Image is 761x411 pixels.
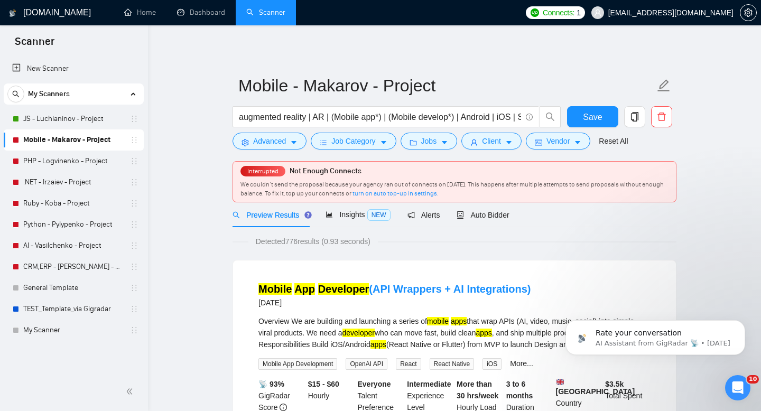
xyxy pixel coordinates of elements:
[308,380,339,388] b: $15 - $60
[126,386,136,397] span: double-left
[407,211,415,219] span: notification
[651,106,672,127] button: delete
[535,138,542,146] span: idcard
[352,190,439,197] a: turn on auto top-up in settings.
[457,211,464,219] span: robot
[177,8,225,17] a: dashboardDashboard
[605,380,624,388] b: $ 3.5k
[320,138,327,146] span: bars
[326,210,390,219] span: Insights
[7,86,24,102] button: search
[318,283,369,295] mark: Developer
[380,138,387,146] span: caret-down
[370,340,386,349] mark: apps
[396,358,421,370] span: React
[242,138,249,146] span: setting
[740,4,757,21] button: setting
[23,235,124,256] a: AI - Vasilchenko - Project
[550,254,761,372] iframe: Intercom notifications message
[747,375,759,384] span: 10
[556,378,564,386] img: 🇬🇧
[240,181,664,197] span: We couldn’t send the proposal because your agency ran out of connects on [DATE]. This happens aft...
[258,296,531,309] div: [DATE]
[294,283,315,295] mark: App
[430,358,475,370] span: React Native
[577,7,581,18] span: 1
[258,283,292,295] mark: Mobile
[23,172,124,193] a: .NET - Irzaiev - Project
[556,378,635,396] b: [GEOGRAPHIC_DATA]
[130,178,138,186] span: holder
[130,199,138,208] span: holder
[407,380,451,388] b: Intermediate
[401,133,458,150] button: folderJobscaret-down
[367,209,391,221] span: NEW
[574,138,581,146] span: caret-down
[233,211,240,219] span: search
[23,277,124,298] a: General Template
[23,108,124,129] a: JS - Luchianinov - Project
[233,133,307,150] button: settingAdvancedcaret-down
[6,34,63,56] span: Scanner
[23,298,124,320] a: TEST_Template_via Gigradar
[130,241,138,250] span: holder
[130,115,138,123] span: holder
[470,138,478,146] span: user
[24,76,41,93] img: Profile image for AI Assistant from GigRadar 📡
[657,79,671,92] span: edit
[23,193,124,214] a: Ruby - Koba - Project
[46,75,132,83] span: Rate your conversation
[625,112,645,122] span: copy
[451,317,467,325] mark: apps
[16,67,196,101] div: message notification from AI Assistant from GigRadar 📡, 1w ago. Rate your conversation
[540,112,560,122] span: search
[543,7,574,18] span: Connects:
[130,157,138,165] span: holder
[652,112,672,122] span: delete
[8,90,24,98] span: search
[9,5,16,22] img: logo
[23,151,124,172] a: PHP - Logvinenko - Project
[248,236,378,247] span: Detected 776 results (0.93 seconds)
[594,9,601,16] span: user
[280,404,287,411] span: info-circle
[407,211,440,219] span: Alerts
[23,214,124,235] a: Python - Pylypenko - Project
[526,114,533,120] span: info-circle
[482,358,502,370] span: iOS
[244,167,282,175] span: Interrupted
[28,83,70,105] span: My Scanners
[427,317,449,325] mark: mobile
[510,359,533,368] a: More...
[457,211,509,219] span: Auto Bidder
[461,133,522,150] button: userClientcaret-down
[506,380,533,400] b: 3 to 6 months
[258,380,284,388] b: 📡 93%
[239,110,521,124] input: Search Freelance Jobs...
[457,380,498,400] b: More than 30 hrs/week
[526,133,590,150] button: idcardVendorcaret-down
[342,329,375,337] mark: developer
[4,58,144,79] li: New Scanner
[482,135,501,147] span: Client
[246,8,285,17] a: searchScanner
[12,58,135,79] a: New Scanner
[725,375,750,400] iframe: Intercom live chat
[421,135,437,147] span: Jobs
[476,329,491,337] mark: apps
[130,284,138,292] span: holder
[290,138,298,146] span: caret-down
[546,135,570,147] span: Vendor
[624,106,645,127] button: copy
[583,110,602,124] span: Save
[358,380,391,388] b: Everyone
[331,135,375,147] span: Job Category
[258,283,531,295] a: Mobile App Developer(API Wrappers + AI Integrations)
[567,106,618,127] button: Save
[4,83,144,341] li: My Scanners
[46,85,182,95] p: Message from AI Assistant from GigRadar 📡, sent 1w ago
[238,72,655,99] input: Scanner name...
[740,8,757,17] a: setting
[23,320,124,341] a: My Scanner
[441,138,448,146] span: caret-down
